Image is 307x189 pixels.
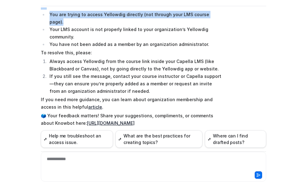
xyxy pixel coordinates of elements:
[48,41,222,48] li: You have not been added as a member by an organization administrator.
[41,96,222,111] p: If you need more guidance, you can learn about organization membership and access in this helpful .
[41,130,113,148] button: Help me troubleshoot an access issue.
[205,130,266,148] button: Where can I find drafted posts?
[48,58,222,73] li: Always access Yellowdig from the course link inside your Capella LMS (like Blackboard or Canvas),...
[48,26,222,41] li: Your LMS account is not properly linked to your organization’s Yellowdig community.
[48,73,222,95] li: If you still see the message, contact your course instructor or Capella support—they can ensure y...
[115,130,202,148] button: What are the best practices for creating topics?
[41,112,222,127] p: 🗳️ Your feedback matters! Share your suggestions, compliments, or comments about Knowbot here:
[48,11,222,26] li: You are trying to access Yellowdig directly (not through your LMS course page).
[88,104,102,110] a: article
[87,120,135,126] a: [URL][DOMAIN_NAME]
[41,49,222,56] p: To resolve this, please:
